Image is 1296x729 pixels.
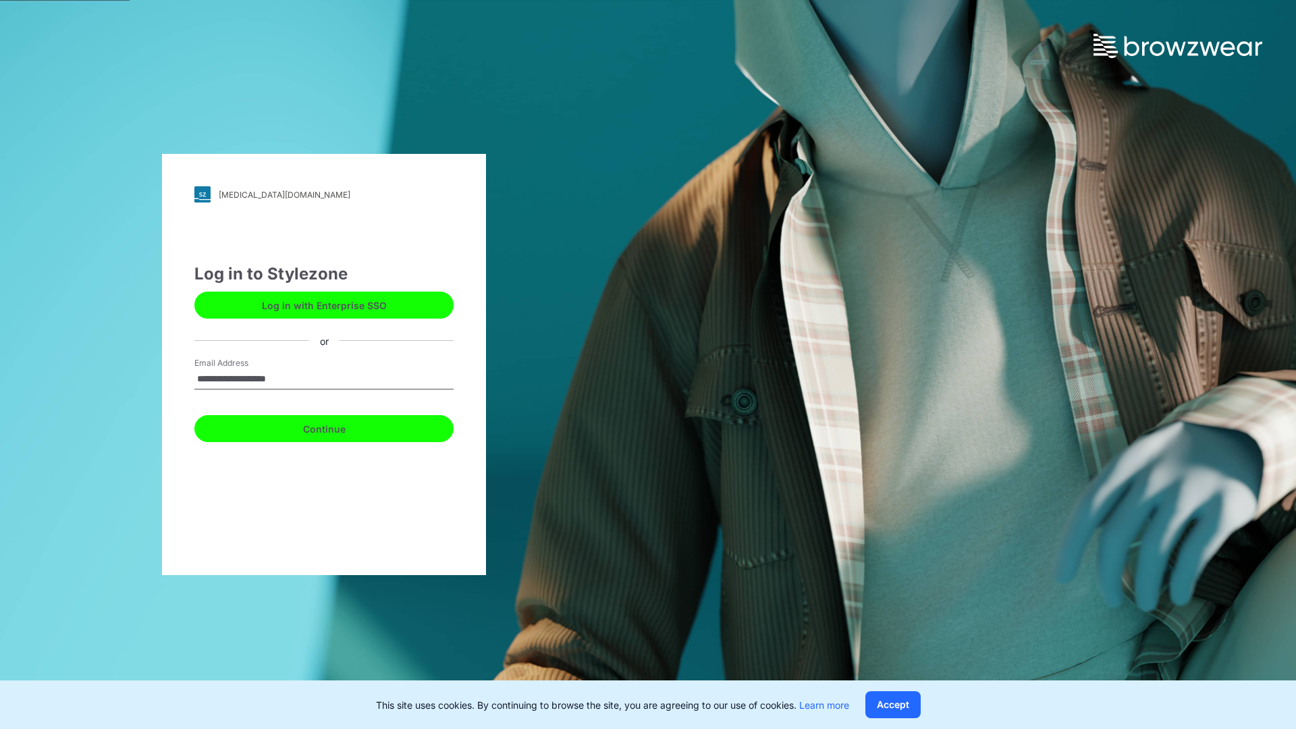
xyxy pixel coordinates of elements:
p: This site uses cookies. By continuing to browse the site, you are agreeing to our use of cookies. [376,698,849,712]
button: Accept [865,691,921,718]
div: Log in to Stylezone [194,262,454,286]
label: Email Address [194,357,289,369]
div: or [309,333,340,348]
button: Log in with Enterprise SSO [194,292,454,319]
img: browzwear-logo.73288ffb.svg [1093,34,1262,58]
img: svg+xml;base64,PHN2ZyB3aWR0aD0iMjgiIGhlaWdodD0iMjgiIHZpZXdCb3g9IjAgMCAyOCAyOCIgZmlsbD0ibm9uZSIgeG... [194,186,211,202]
button: Continue [194,415,454,442]
a: Learn more [799,699,849,711]
a: [MEDICAL_DATA][DOMAIN_NAME] [194,186,454,202]
div: [MEDICAL_DATA][DOMAIN_NAME] [219,190,350,200]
